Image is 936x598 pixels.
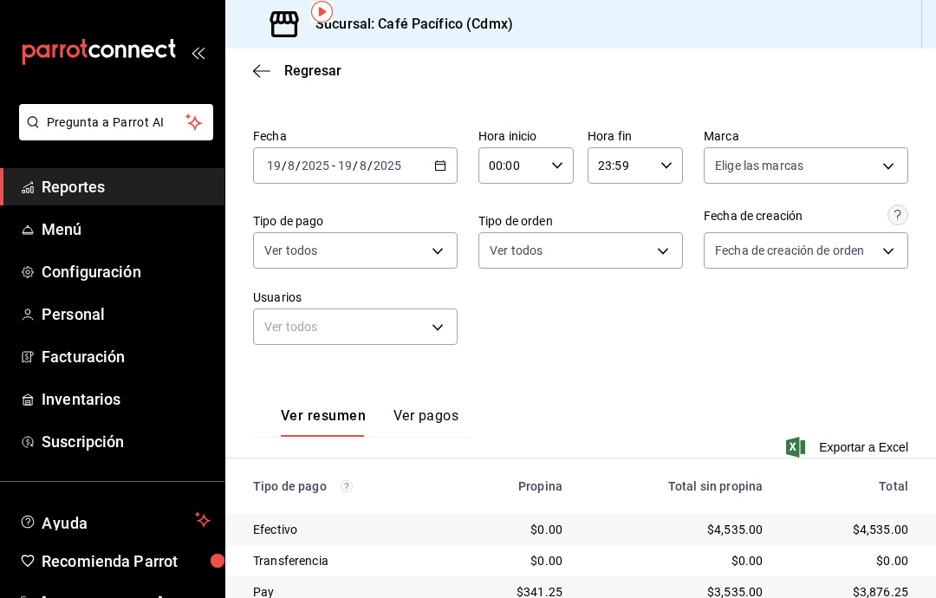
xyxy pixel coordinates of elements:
[715,242,864,259] span: Fecha de creación de orden
[264,242,317,259] span: Ver todos
[470,521,562,538] div: $0.00
[590,521,763,538] div: $4,535.00
[341,480,353,492] svg: Los pagos realizados con Pay y otras terminales son montos brutos.
[282,159,287,172] span: /
[296,159,301,172] span: /
[191,45,205,59] button: open_drawer_menu
[367,159,373,172] span: /
[42,175,211,198] span: Reportes
[590,479,763,493] div: Total sin propina
[704,130,908,142] label: Marca
[253,291,458,303] label: Usuarios
[478,130,574,142] label: Hora inicio
[281,407,458,437] div: navigation tabs
[359,159,367,172] input: --
[42,387,211,411] span: Inventarios
[790,437,908,458] button: Exportar a Excel
[19,104,213,140] button: Pregunta a Parrot AI
[478,215,683,227] label: Tipo de orden
[337,159,353,172] input: --
[353,159,358,172] span: /
[253,215,458,227] label: Tipo de pago
[12,126,213,144] a: Pregunta a Parrot AI
[373,159,402,172] input: ----
[790,521,908,538] div: $4,535.00
[332,159,335,172] span: -
[704,207,803,225] div: Fecha de creación
[311,1,333,23] img: Tooltip marker
[470,552,562,569] div: $0.00
[470,479,562,493] div: Propina
[588,130,683,142] label: Hora fin
[253,521,442,538] div: Efectivo
[302,14,513,35] h3: Sucursal: Café Pacífico (Cdmx)
[42,302,211,326] span: Personal
[47,114,186,132] span: Pregunta a Parrot AI
[284,62,341,79] span: Regresar
[42,430,211,453] span: Suscripción
[715,157,803,174] span: Elige las marcas
[266,159,282,172] input: --
[253,552,442,569] div: Transferencia
[790,479,908,493] div: Total
[42,260,211,283] span: Configuración
[42,510,188,530] span: Ayuda
[253,62,341,79] button: Regresar
[393,407,458,437] button: Ver pagos
[42,218,211,241] span: Menú
[42,345,211,368] span: Facturación
[301,159,330,172] input: ----
[253,130,458,142] label: Fecha
[281,407,366,437] button: Ver resumen
[253,479,442,493] div: Tipo de pago
[287,159,296,172] input: --
[790,552,908,569] div: $0.00
[590,552,763,569] div: $0.00
[42,549,211,573] span: Recomienda Parrot
[253,309,458,345] div: Ver todos
[490,242,543,259] span: Ver todos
